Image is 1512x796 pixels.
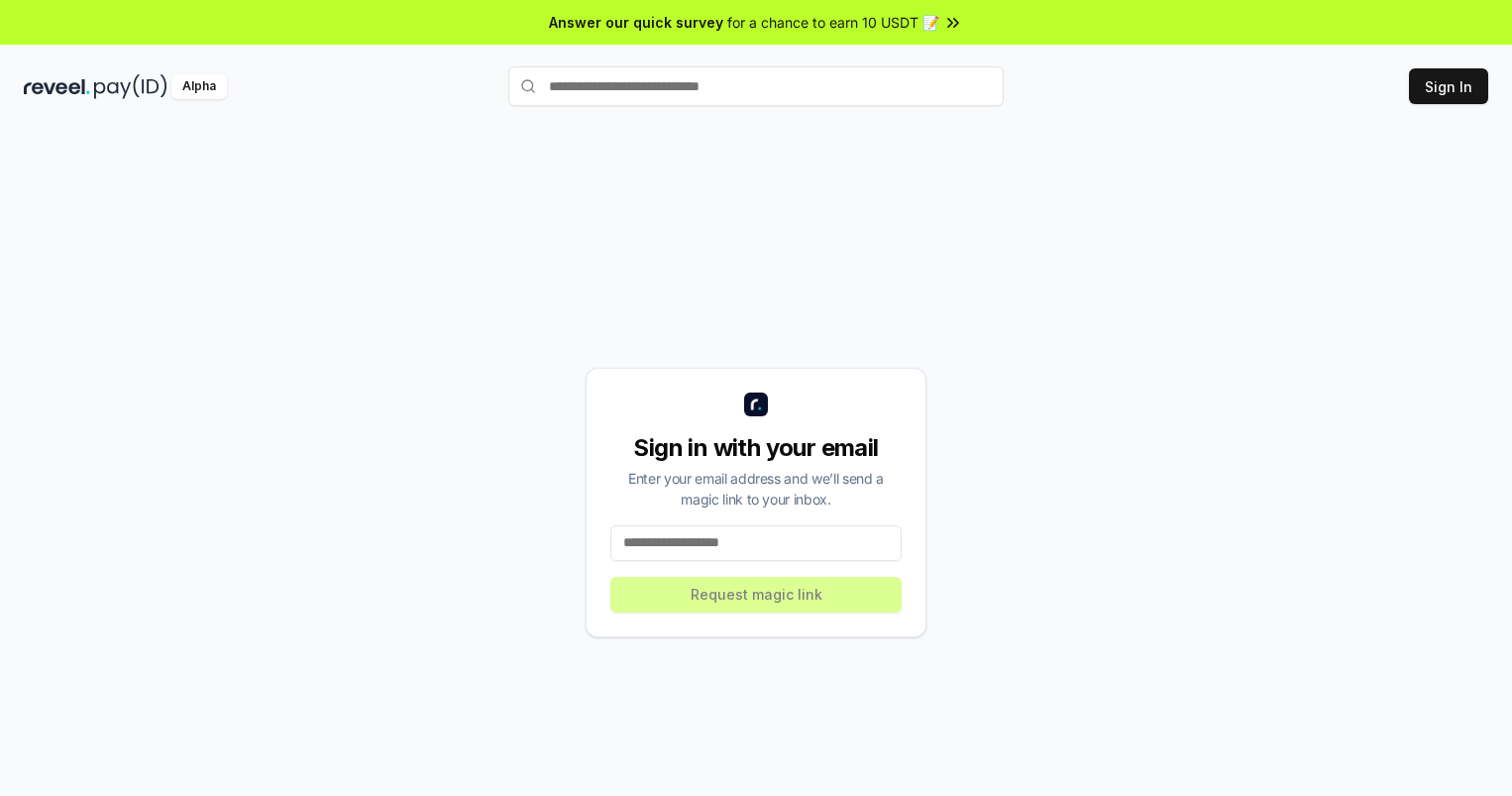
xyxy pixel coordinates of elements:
img: pay_id [94,74,167,99]
div: Sign in with your email [610,432,902,464]
button: Sign In [1409,68,1488,104]
img: reveel_dark [24,74,90,99]
div: Enter your email address and we’ll send a magic link to your inbox. [610,468,902,510]
span: for a chance to earn 10 USDT 📝 [727,12,939,33]
span: Answer our quick survey [549,12,723,33]
img: logo_small [744,393,768,416]
div: Alpha [171,74,227,99]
